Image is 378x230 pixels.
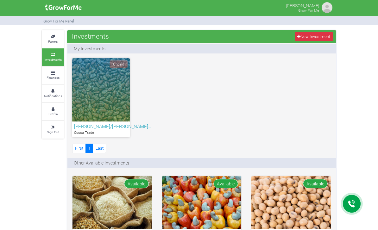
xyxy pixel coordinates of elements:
a: Last [93,144,106,153]
small: Notifications [44,94,62,98]
span: Available [124,179,149,188]
h6: [PERSON_NAME]/[PERSON_NAME]… [74,123,128,129]
small: Sign Out [47,130,59,134]
a: 1 [85,144,93,153]
a: First [72,144,86,153]
span: Available [303,179,328,188]
p: My Investments [74,45,105,52]
small: Investments [44,57,62,62]
small: Grow For Me [298,8,319,13]
a: Notifications [42,85,64,102]
small: Profile [48,112,58,116]
a: Investments [42,48,64,66]
nav: Page Navigation [72,144,106,153]
small: Farms [48,39,58,44]
small: Finances [47,75,60,80]
a: Profile [42,103,64,120]
span: Unpaid [110,60,128,68]
img: growforme image [43,1,84,14]
a: Sign Out [42,121,64,138]
img: growforme image [321,1,333,14]
a: Unpaid [PERSON_NAME]/[PERSON_NAME]… Cocoa Trade [72,58,130,137]
img: growforme image [251,176,331,229]
img: growforme image [162,176,242,229]
p: Other Available Investments [74,159,129,166]
img: growforme image [72,176,152,229]
a: New Investment [295,32,333,41]
a: Farms [42,30,64,48]
span: Investments [70,30,110,42]
small: Grow For Me Panel [43,19,74,23]
p: [PERSON_NAME] [286,1,319,9]
a: Finances [42,67,64,84]
p: Cocoa Trade [74,130,128,135]
span: Available [213,179,238,188]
